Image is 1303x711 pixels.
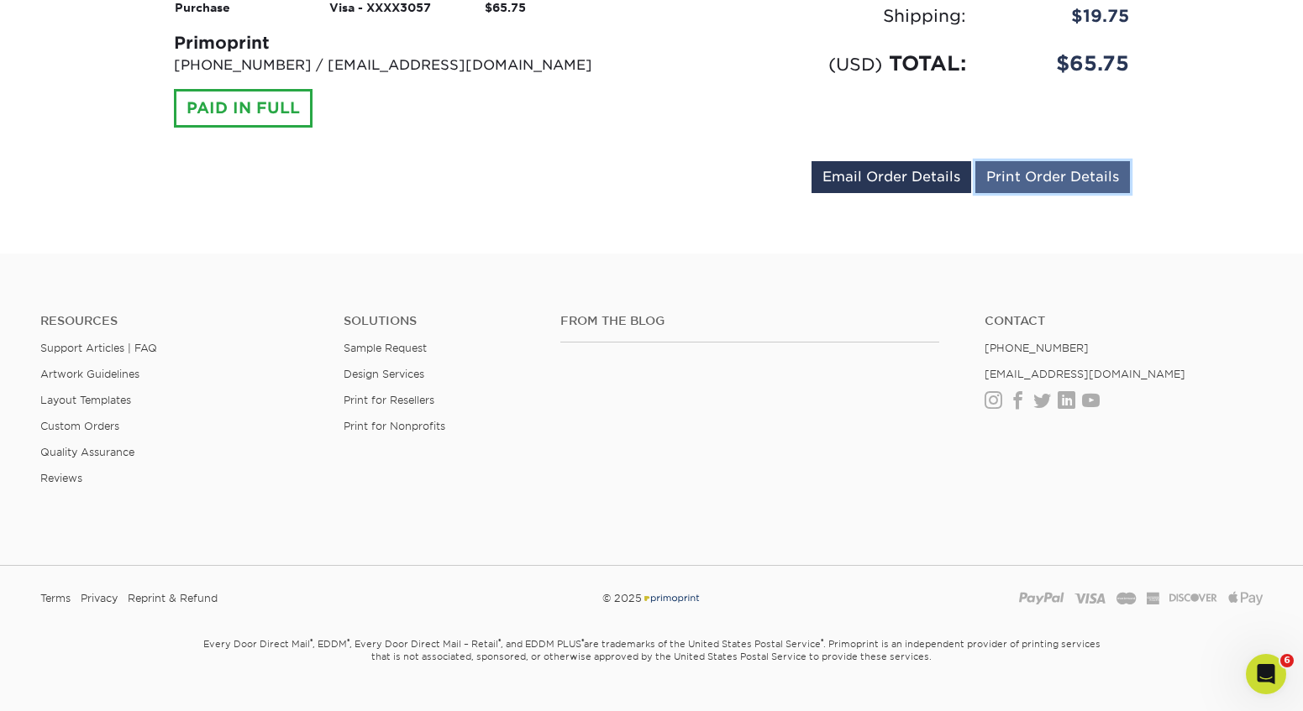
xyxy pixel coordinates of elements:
[347,637,349,646] sup: ®
[310,637,313,646] sup: ®
[344,420,445,432] a: Print for Nonprofits
[1246,654,1286,694] iframe: Intercom live chat
[175,1,230,14] strong: Purchase
[40,368,139,380] a: Artwork Guidelines
[344,368,424,380] a: Design Services
[344,342,427,354] a: Sample Request
[581,637,584,646] sup: ®
[40,472,82,484] a: Reviews
[81,586,118,611] a: Privacy
[979,49,1143,79] div: $65.75
[40,314,318,328] h4: Resources
[985,342,1089,354] a: [PHONE_NUMBER]
[174,89,313,128] div: PAID IN FULL
[985,314,1263,328] a: Contact
[821,637,823,646] sup: ®
[828,54,882,75] small: (USD)
[642,592,701,604] img: Primoprint
[40,394,131,406] a: Layout Templates
[329,1,431,14] strong: Visa - XXXX3057
[979,3,1143,29] div: $19.75
[160,631,1143,705] small: Every Door Direct Mail , EDDM , Every Door Direct Mail – Retail , and EDDM PLUS are trademarks of...
[812,161,971,193] a: Email Order Details
[40,342,157,354] a: Support Articles | FAQ
[128,586,218,611] a: Reprint & Refund
[174,55,639,76] p: [PHONE_NUMBER] / [EMAIL_ADDRESS][DOMAIN_NAME]
[985,368,1185,380] a: [EMAIL_ADDRESS][DOMAIN_NAME]
[652,3,979,29] div: Shipping:
[485,1,526,14] strong: $65.75
[560,314,939,328] h4: From the Blog
[344,314,535,328] h4: Solutions
[444,586,859,611] div: © 2025
[40,446,134,458] a: Quality Assurance
[174,30,639,55] div: Primoprint
[889,51,966,76] span: TOTAL:
[40,420,119,432] a: Custom Orders
[1280,654,1294,667] span: 6
[40,586,71,611] a: Terms
[344,394,434,406] a: Print for Resellers
[975,161,1130,193] a: Print Order Details
[498,637,501,646] sup: ®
